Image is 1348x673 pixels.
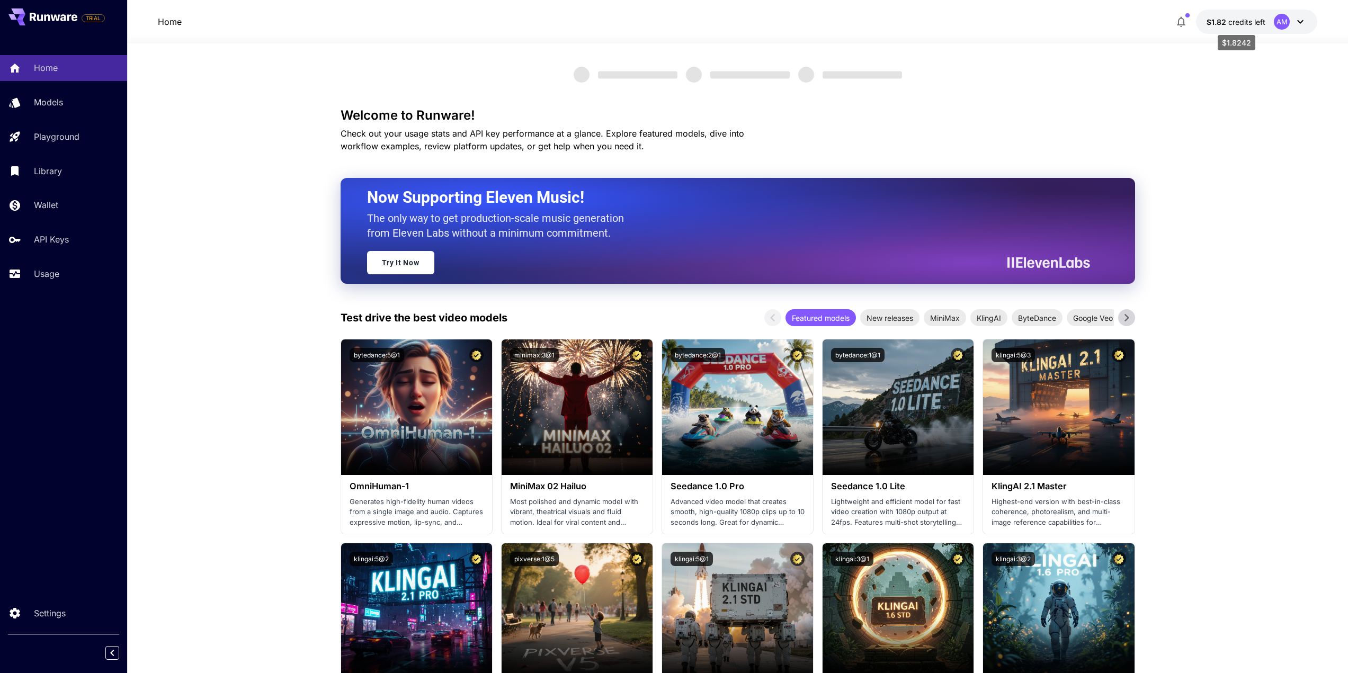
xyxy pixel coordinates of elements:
button: bytedance:1@1 [831,348,885,362]
button: Certified Model – Vetted for best performance and includes a commercial license. [951,348,965,362]
a: Try It Now [367,251,434,274]
p: Wallet [34,199,58,211]
p: Models [34,96,63,109]
span: credits left [1228,17,1265,26]
p: Playground [34,130,79,143]
h3: Welcome to Runware! [341,108,1135,123]
p: Library [34,165,62,177]
span: KlingAI [970,312,1007,324]
a: Home [158,15,182,28]
button: $1.8242AM [1196,10,1317,34]
p: Test drive the best video models [341,310,507,326]
div: Google Veo [1067,309,1119,326]
button: klingai:5@2 [350,552,393,566]
span: ByteDance [1012,312,1063,324]
img: alt [662,339,813,475]
span: TRIAL [82,14,104,22]
h3: Seedance 1.0 Pro [671,481,805,491]
nav: breadcrumb [158,15,182,28]
button: Certified Model – Vetted for best performance and includes a commercial license. [1112,348,1126,362]
h3: KlingAI 2.1 Master [992,481,1126,491]
span: New releases [860,312,920,324]
div: AM [1274,14,1290,30]
span: Add your payment card to enable full platform functionality. [82,12,105,24]
img: alt [502,339,653,475]
button: Certified Model – Vetted for best performance and includes a commercial license. [790,348,805,362]
button: klingai:3@2 [992,552,1035,566]
button: minimax:3@1 [510,348,559,362]
p: Generates high-fidelity human videos from a single image and audio. Captures expressive motion, l... [350,497,484,528]
p: Advanced video model that creates smooth, high-quality 1080p clips up to 10 seconds long. Great f... [671,497,805,528]
span: MiniMax [924,312,966,324]
div: MiniMax [924,309,966,326]
button: bytedance:5@1 [350,348,404,362]
p: Settings [34,607,66,620]
button: bytedance:2@1 [671,348,725,362]
button: Certified Model – Vetted for best performance and includes a commercial license. [951,552,965,566]
img: alt [983,339,1134,475]
p: Lightweight and efficient model for fast video creation with 1080p output at 24fps. Features mult... [831,497,965,528]
button: Certified Model – Vetted for best performance and includes a commercial license. [469,552,484,566]
div: $1.8242 [1218,35,1255,50]
span: Google Veo [1067,312,1119,324]
p: Usage [34,267,59,280]
button: klingai:5@3 [992,348,1035,362]
span: $1.82 [1207,17,1228,26]
span: Featured models [785,312,856,324]
p: Most polished and dynamic model with vibrant, theatrical visuals and fluid motion. Ideal for vira... [510,497,644,528]
button: pixverse:1@5 [510,552,559,566]
p: API Keys [34,233,69,246]
button: klingai:3@1 [831,552,873,566]
p: Highest-end version with best-in-class coherence, photorealism, and multi-image reference capabil... [992,497,1126,528]
div: ByteDance [1012,309,1063,326]
p: The only way to get production-scale music generation from Eleven Labs without a minimum commitment. [367,211,632,240]
div: $1.8242 [1207,16,1265,28]
img: alt [823,339,974,475]
h3: MiniMax 02 Hailuo [510,481,644,491]
button: Certified Model – Vetted for best performance and includes a commercial license. [630,552,644,566]
button: Collapse sidebar [105,646,119,660]
img: alt [341,339,492,475]
h2: Now Supporting Eleven Music! [367,187,1082,208]
h3: Seedance 1.0 Lite [831,481,965,491]
p: Home [34,61,58,74]
div: Collapse sidebar [113,643,127,662]
h3: OmniHuman‑1 [350,481,484,491]
div: Featured models [785,309,856,326]
button: Certified Model – Vetted for best performance and includes a commercial license. [469,348,484,362]
span: Check out your usage stats and API key performance at a glance. Explore featured models, dive int... [341,128,744,151]
button: Certified Model – Vetted for best performance and includes a commercial license. [630,348,644,362]
button: klingai:5@1 [671,552,713,566]
button: Certified Model – Vetted for best performance and includes a commercial license. [1112,552,1126,566]
div: KlingAI [970,309,1007,326]
div: New releases [860,309,920,326]
button: Certified Model – Vetted for best performance and includes a commercial license. [790,552,805,566]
